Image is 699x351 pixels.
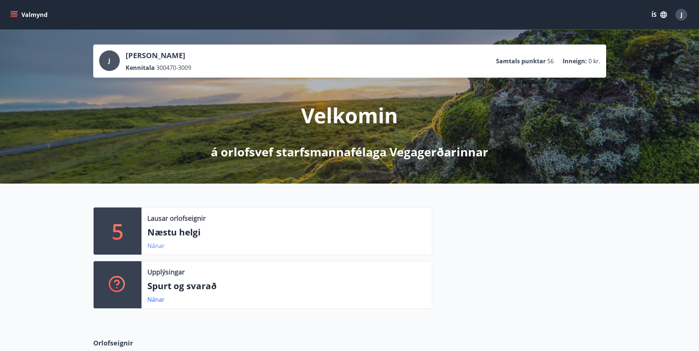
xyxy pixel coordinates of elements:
[156,64,191,72] span: 300470-3009
[672,6,690,24] button: J
[108,57,110,65] span: J
[681,11,682,19] span: J
[647,8,671,21] button: ÍS
[147,280,426,292] p: Spurt og svarað
[301,101,398,129] p: Velkomin
[147,226,426,238] p: Næstu helgi
[588,57,600,65] span: 0 kr.
[547,57,554,65] span: 56
[147,213,206,223] p: Lausar orlofseignir
[211,144,488,160] p: á orlofsvef starfsmannafélaga Vegagerðarinnar
[496,57,546,65] p: Samtals punktar
[147,295,165,304] a: Nánar
[147,242,165,250] a: Nánar
[147,267,185,277] p: Upplýsingar
[126,64,155,72] p: Kennitala
[563,57,587,65] p: Inneign :
[9,8,50,21] button: menu
[93,338,133,348] span: Orlofseignir
[126,50,191,61] p: [PERSON_NAME]
[112,217,123,245] p: 5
